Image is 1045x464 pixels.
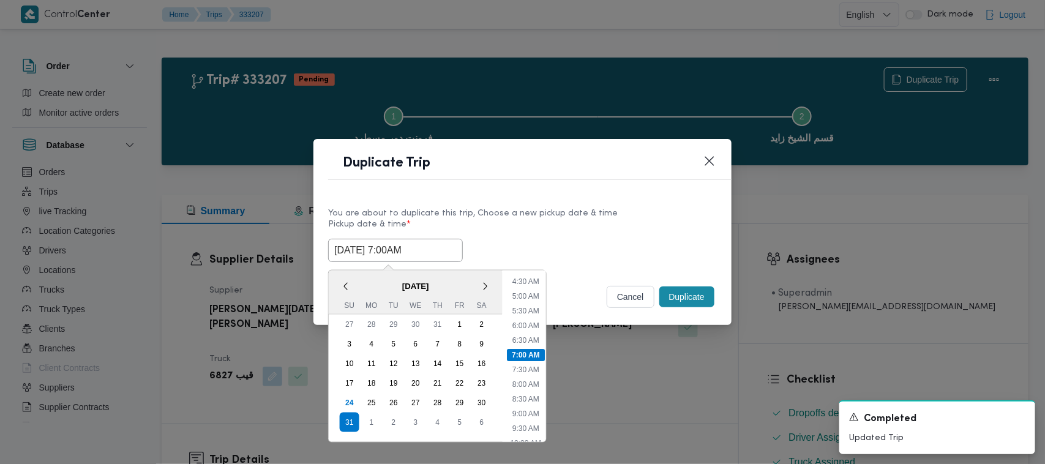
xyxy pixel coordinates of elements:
[849,411,1025,427] div: Notification
[849,432,1025,444] p: Updated Trip
[607,286,654,308] button: cancel
[864,412,916,427] span: Completed
[328,239,463,262] input: Choose date & time
[328,207,717,220] div: You are about to duplicate this trip, Choose a new pickup date & time
[702,154,717,168] button: Closes this modal window
[659,286,714,307] button: Duplicate
[505,271,546,442] ul: Time
[328,220,717,239] label: Pickup date & time
[343,154,430,173] h1: Duplicate Trip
